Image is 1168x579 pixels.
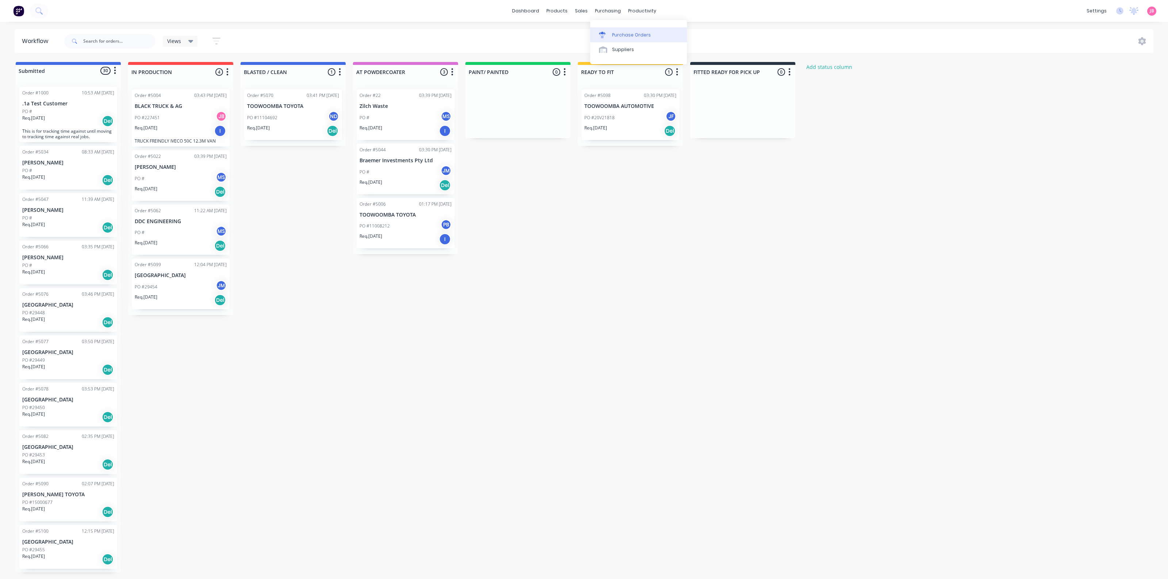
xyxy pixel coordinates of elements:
[216,172,227,183] div: MS
[214,294,226,306] div: Del
[19,241,117,284] div: Order #506603:35 PM [DATE][PERSON_NAME]PO #Req.[DATE]Del
[135,92,161,99] div: Order #5004
[135,175,145,182] p: PO #
[581,89,679,140] div: Order #509803:30 PM [DATE]TOOWOOMBA AUTOMOTIVEPO #20V21818JFReq.[DATE]Del
[135,138,227,144] p: TRUCK FREINDLY IVECO 50C 12.3M VAN
[194,153,227,160] div: 03:39 PM [DATE]
[439,233,451,245] div: I
[22,547,45,553] p: PO #29455
[584,114,615,121] p: PO #20V21818
[247,92,273,99] div: Order #5070
[19,335,117,379] div: Order #507703:50 PM [DATE][GEOGRAPHIC_DATA]PO #29449Req.[DATE]Del
[244,89,342,140] div: Order #507003:41 PM [DATE]TOOWOOMBA TOYOTAPO #11104692NDReq.[DATE]Del
[803,62,856,72] button: Add status column
[22,528,49,535] div: Order #5100
[102,553,114,565] div: Del
[22,404,45,411] p: PO #29450
[360,114,369,121] p: PO #
[360,179,382,186] p: Req. [DATE]
[19,146,117,190] div: Order #503408:33 AM [DATE][PERSON_NAME]PO #Req.[DATE]Del
[194,92,227,99] div: 03:43 PM [DATE]
[584,92,611,99] div: Order #5098
[22,269,45,275] p: Req. [DATE]
[214,186,226,198] div: Del
[132,259,230,309] div: Order #509912:04 PM [DATE][GEOGRAPHIC_DATA]PO #29454JMReq.[DATE]Del
[22,499,53,506] p: PO #15000677
[1083,5,1110,16] div: settings
[19,430,117,474] div: Order #508202:35 PM [DATE][GEOGRAPHIC_DATA]PO #29453Req.[DATE]Del
[22,310,45,316] p: PO #29448
[590,27,687,42] a: Purchase Orders
[82,433,114,440] div: 02:35 PM [DATE]
[82,244,114,250] div: 03:35 PM [DATE]
[419,147,452,153] div: 03:30 PM [DATE]
[22,215,32,221] p: PO #
[419,92,452,99] div: 03:39 PM [DATE]
[22,349,114,355] p: [GEOGRAPHIC_DATA]
[22,167,32,174] p: PO #
[22,302,114,308] p: [GEOGRAPHIC_DATA]
[82,481,114,487] div: 02:07 PM [DATE]
[19,288,117,332] div: Order #507603:46 PM [DATE][GEOGRAPHIC_DATA]PO #29448Req.[DATE]Del
[360,223,390,229] p: PO #11008212
[135,218,227,225] p: DDC ENGINEERING
[22,553,45,560] p: Req. [DATE]
[135,261,161,268] div: Order #5099
[22,207,114,213] p: [PERSON_NAME]
[328,111,339,122] div: ND
[132,150,230,201] div: Order #502203:39 PM [DATE][PERSON_NAME]PO #MSReq.[DATE]Del
[357,89,454,140] div: Order #2203:39 PM [DATE]Zilch WastePO #MSReq.[DATE]I
[82,291,114,298] div: 03:46 PM [DATE]
[82,386,114,392] div: 03:53 PM [DATE]
[360,201,386,207] div: Order #5006
[102,316,114,328] div: Del
[194,261,227,268] div: 12:04 PM [DATE]
[22,244,49,250] div: Order #5066
[612,32,651,38] div: Purchase Orders
[1150,8,1154,14] span: JB
[135,164,227,170] p: [PERSON_NAME]
[22,491,114,498] p: [PERSON_NAME] TOYOTA
[22,262,32,269] p: PO #
[22,506,45,512] p: Req. [DATE]
[625,5,660,16] div: productivity
[22,397,114,403] p: [GEOGRAPHIC_DATA]
[135,103,227,109] p: BLACK TRUCK & AG
[82,149,114,155] div: 08:33 AM [DATE]
[135,284,157,290] p: PO #29454
[584,125,607,131] p: Req. [DATE]
[22,254,114,261] p: [PERSON_NAME]
[22,128,114,139] p: This is for tracking time against until moving to tracking time against real jobs.
[360,158,452,164] p: Braemer Investments Pty Ltd
[102,174,114,186] div: Del
[360,169,369,175] p: PO #
[22,291,49,298] div: Order #5076
[135,125,157,131] p: Req. [DATE]
[132,89,230,147] div: Order #500403:43 PM [DATE]BLACK TRUCK & AGPO #227451JBReq.[DATE]ITRUCK FREINDLY IVECO 50C 12.3M VAN
[439,125,451,137] div: I
[612,46,634,53] div: Suppliers
[247,114,277,121] p: PO #11104692
[102,222,114,233] div: Del
[543,5,571,16] div: products
[102,411,114,423] div: Del
[22,174,45,180] p: Req. [DATE]
[167,37,181,45] span: Views
[22,115,45,121] p: Req. [DATE]
[22,37,52,46] div: Workflow
[214,240,226,252] div: Del
[22,357,45,364] p: PO #29449
[357,198,454,249] div: Order #500601:17 PM [DATE]TOOWOOMBA TOYOTAPO #11008212PBReq.[DATE]I
[22,458,45,465] p: Req. [DATE]
[102,269,114,281] div: Del
[22,364,45,370] p: Req. [DATE]
[360,212,452,218] p: TOOWOOMBA TOYOTA
[441,165,452,176] div: JM
[132,205,230,255] div: Order #506211:22 AM [DATE]DDC ENGINEERINGPO #MSReq.[DATE]Del
[665,111,676,122] div: JF
[135,153,161,160] div: Order #5022
[508,5,543,16] a: dashboard
[360,125,382,131] p: Req. [DATE]
[83,34,155,48] input: Search for orders...
[19,383,117,427] div: Order #507803:53 PM [DATE][GEOGRAPHIC_DATA]PO #29450Req.[DATE]Del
